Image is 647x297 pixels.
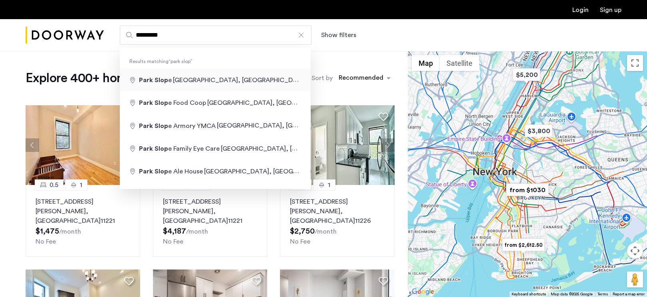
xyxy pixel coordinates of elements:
span: Park Slop [139,77,168,83]
button: Toggle fullscreen view [627,55,643,71]
span: 1 [80,180,82,190]
span: No Fee [36,238,56,245]
button: Show or hide filters [321,30,356,40]
img: Google [410,287,436,297]
span: $1,475 [36,227,59,235]
a: 0.51[STREET_ADDRESS][PERSON_NAME], [GEOGRAPHIC_DATA]11221No Fee [26,185,140,257]
a: Open this area in Google Maps (opens a new window) [410,287,436,297]
div: $3,800 [522,122,556,140]
button: Show satellite imagery [440,55,479,71]
sub: /month [186,228,208,235]
a: Cazamio Logo [26,20,104,50]
span: [GEOGRAPHIC_DATA], [GEOGRAPHIC_DATA] [221,145,355,152]
a: Login [572,7,589,13]
span: No Fee [290,238,310,245]
label: Sort by [312,73,333,83]
a: 33[STREET_ADDRESS][PERSON_NAME], [GEOGRAPHIC_DATA]11221No Fee [153,185,268,257]
div: $5,200 [510,66,544,84]
span: Park Slop [139,123,168,129]
span: e Food Coop [139,100,207,106]
span: Park Slop [139,168,168,175]
span: 0.5 [50,180,58,190]
p: [STREET_ADDRESS][PERSON_NAME] 11226 [290,197,385,226]
span: 1 [328,180,330,190]
a: 11[STREET_ADDRESS][PERSON_NAME], [GEOGRAPHIC_DATA]11226No Fee [280,185,395,257]
span: Map data ©2025 Google [551,292,593,296]
span: [GEOGRAPHIC_DATA], [GEOGRAPHIC_DATA] [204,168,338,175]
a: Report a map error [613,291,645,297]
sub: /month [59,228,81,235]
span: e Family Eye Care [139,146,221,152]
img: logo [26,20,104,50]
q: park slop [169,59,193,64]
a: Registration [600,7,621,13]
p: [STREET_ADDRESS][PERSON_NAME] 11221 [163,197,258,226]
button: Previous apartment [26,138,39,152]
sub: /month [315,228,337,235]
input: Apartment Search [120,26,312,45]
p: [STREET_ADDRESS][PERSON_NAME] 11221 [36,197,130,226]
span: Park Slop [139,146,168,152]
a: Terms (opens in new tab) [597,291,608,297]
ng-select: sort-apartment [335,71,395,85]
span: Results matching [120,57,311,65]
div: from $1030 [503,181,552,199]
h1: Explore 400+ homes and apartments [26,70,230,86]
span: e Armory YMCA [139,123,217,129]
span: [GEOGRAPHIC_DATA], [GEOGRAPHIC_DATA] [217,122,351,129]
div: Recommended [337,73,383,85]
span: [GEOGRAPHIC_DATA], [GEOGRAPHIC_DATA], [GEOGRAPHIC_DATA] [207,99,411,106]
span: Park Slop [139,100,168,106]
button: Keyboard shortcuts [512,291,546,297]
button: Drag Pegman onto the map to open Street View [627,271,643,287]
span: e [139,77,173,83]
span: [GEOGRAPHIC_DATA], [GEOGRAPHIC_DATA], [GEOGRAPHIC_DATA] [173,77,376,83]
button: Show street map [412,55,440,71]
span: No Fee [163,238,183,245]
button: Map camera controls [627,243,643,259]
span: $2,750 [290,227,315,235]
img: 2016_638508057422366955.jpeg [26,105,140,185]
img: 2014_638590860018821391.jpeg [280,105,395,185]
button: Next apartment [381,138,395,152]
span: $4,187 [163,227,186,235]
span: e Ale House [139,168,204,175]
div: from $2,612.50 [499,236,548,254]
